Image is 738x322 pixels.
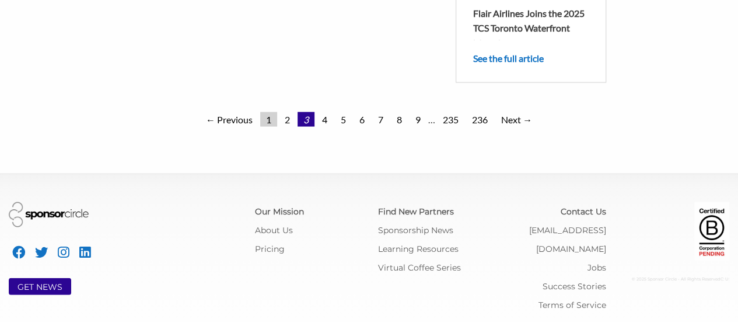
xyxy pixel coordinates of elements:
[298,112,314,127] em: Page 3
[9,202,89,227] img: Sponsor Circle Logo
[377,225,453,236] a: Sponsorship News
[543,281,606,292] a: Success Stories
[255,206,304,217] a: Our Mission
[255,225,293,236] a: About Us
[694,202,729,261] img: Certified Corporation Pending Logo
[377,206,453,217] a: Find New Partners
[587,262,606,273] a: Jobs
[473,8,585,49] span: Flair Airlines Joins the 2025 TCS Toronto Waterfront Marathon
[529,225,606,254] a: [EMAIL_ADDRESS][DOMAIN_NAME]
[495,112,538,127] a: Next →
[260,112,277,127] a: Page 1
[132,113,606,127] div: Pagination
[377,244,458,254] a: Learning Resources
[335,112,352,127] a: Page 5
[437,112,464,127] a: Page 235
[377,262,460,273] a: Virtual Coffee Series
[466,112,494,127] a: Page 236
[720,276,729,282] span: C: U:
[428,114,435,125] span: …
[255,244,285,254] a: Pricing
[473,53,544,64] a: See the full article
[354,112,370,127] a: Page 6
[391,112,408,127] a: Page 8
[200,112,258,127] a: ← Previous
[372,112,389,127] a: Page 7
[18,282,62,292] a: GET NEWS
[561,206,606,217] a: Contact Us
[624,270,729,289] div: © 2025 Sponsor Circle - All Rights Reserved
[538,300,606,310] a: Terms of Service
[316,112,333,127] a: Page 4
[410,112,426,127] a: Page 9
[279,112,296,127] a: Page 2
